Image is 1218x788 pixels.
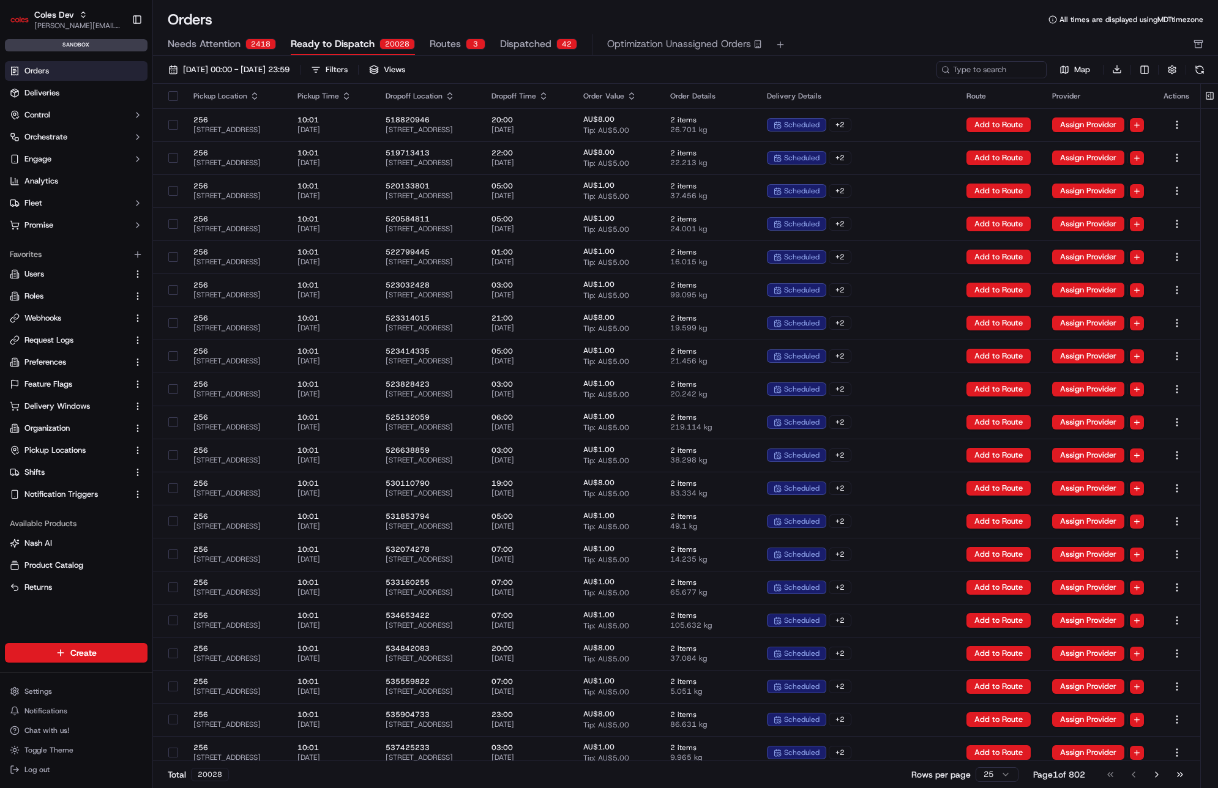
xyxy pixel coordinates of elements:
span: 523414335 [386,346,473,356]
span: Chat with us! [24,726,69,735]
span: AU$1.00 [583,247,615,256]
button: [PERSON_NAME][EMAIL_ADDRESS][DOMAIN_NAME] [34,21,122,31]
div: + 2 [829,151,851,165]
div: + 2 [829,184,851,198]
span: [DATE] [491,257,564,267]
span: Request Logs [24,335,73,346]
span: Tip: AU$5.00 [583,191,629,201]
button: Assign Provider [1052,316,1124,330]
span: 22.213 kg [670,158,747,168]
a: Orders [5,61,148,81]
div: Dropoff Location [386,91,473,101]
span: [STREET_ADDRESS] [386,356,473,366]
button: Assign Provider [1052,580,1124,595]
div: + 2 [829,448,851,462]
span: Feature Flags [24,379,72,390]
button: Add to Route [966,382,1031,396]
div: Route [966,91,1033,101]
span: [STREET_ADDRESS] [386,290,473,300]
span: 19.599 kg [670,323,747,333]
span: 525132059 [386,412,473,422]
span: Control [24,110,50,121]
span: [DATE] [297,323,366,333]
span: 256 [193,181,278,191]
button: Shifts [5,463,148,482]
span: Tip: AU$5.00 [583,225,629,234]
a: Returns [10,582,143,593]
button: Add to Route [966,514,1031,529]
a: Notification Triggers [10,489,128,500]
span: Notification Triggers [24,489,98,500]
span: 16.015 kg [670,257,747,267]
span: Map [1074,64,1090,75]
span: 10:01 [297,412,366,422]
span: scheduled [784,450,820,460]
span: [STREET_ADDRESS] [193,389,278,399]
div: Pickup Location [193,91,278,101]
div: Filters [326,64,348,75]
button: Add to Route [966,217,1031,231]
button: Add to Route [966,415,1031,429]
button: Add to Route [966,481,1031,496]
button: Chat with us! [5,722,148,739]
span: [STREET_ADDRESS] [386,455,473,465]
span: [DATE] [297,125,366,135]
div: Dropoff Time [491,91,564,101]
button: Add to Route [966,448,1031,463]
a: Request Logs [10,335,128,346]
span: 256 [193,214,278,224]
button: Request Logs [5,330,148,350]
span: Analytics [24,176,58,187]
span: [DATE] [491,191,564,201]
a: Pickup Locations [10,445,128,456]
button: Coles Dev [34,9,74,21]
span: [STREET_ADDRESS] [193,323,278,333]
button: Assign Provider [1052,646,1124,661]
span: 10:01 [297,445,366,455]
span: 219.114 kg [670,422,747,432]
button: Filters [305,61,353,78]
span: Product Catalog [24,560,83,571]
a: Roles [10,291,128,302]
span: Needs Attention [168,37,241,51]
button: Fleet [5,193,148,213]
span: AU$1.00 [583,412,615,422]
button: Assign Provider [1052,184,1124,198]
span: Promise [24,220,53,231]
span: Log out [24,765,50,775]
div: Order Details [670,91,747,101]
span: Returns [24,582,52,593]
button: Assign Provider [1052,448,1124,463]
span: scheduled [784,318,820,328]
span: [DATE] [491,224,564,234]
button: Delivery Windows [5,396,148,416]
div: Provider [1052,91,1144,101]
button: Notification Triggers [5,485,148,504]
button: Webhooks [5,308,148,328]
span: [STREET_ADDRESS] [386,191,473,201]
div: 2418 [245,39,276,50]
img: Coles Dev [10,10,29,29]
span: scheduled [784,153,820,163]
span: 10:01 [297,214,366,224]
button: Toggle Theme [5,742,148,759]
span: Tip: AU$5.00 [583,423,629,433]
div: + 2 [829,283,851,297]
div: + 2 [829,118,851,132]
span: [STREET_ADDRESS] [386,257,473,267]
button: Assign Provider [1052,547,1124,562]
span: scheduled [784,120,820,130]
span: 20:00 [491,115,564,125]
span: Preferences [24,357,66,368]
span: 523828423 [386,379,473,389]
span: Routes [430,37,461,51]
div: Actions [1164,91,1190,101]
button: Promise [5,215,148,235]
button: Add to Route [966,349,1031,363]
button: Assign Provider [1052,481,1124,496]
span: [DATE] [297,191,366,201]
span: 526638859 [386,445,473,455]
a: Delivery Windows [10,401,128,412]
div: + 2 [829,250,851,264]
